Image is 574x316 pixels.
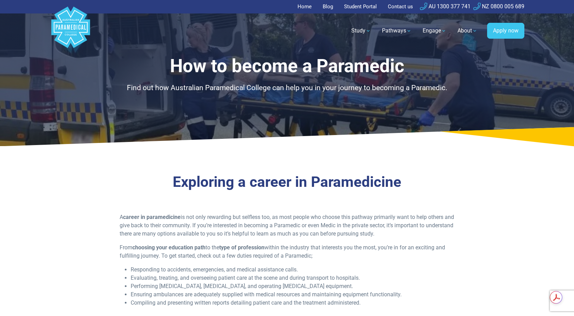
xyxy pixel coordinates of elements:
[120,213,454,238] p: A is not only rewarding but selfless too, as most people who choose this pathway primarily want t...
[131,282,454,290] li: Performing [MEDICAL_DATA], [MEDICAL_DATA], and operating [MEDICAL_DATA] equipment.
[219,244,264,251] strong: type of profession
[378,21,416,40] a: Pathways
[131,266,454,274] li: Responding to accidents, emergencies, and medical assistance calls.
[487,23,524,39] a: Apply now
[132,244,205,251] strong: choosing your education path
[347,21,375,40] a: Study
[419,21,451,40] a: Engage
[120,243,454,260] p: From to the within the industry that interests you the most, you’re in for an exciting and fulfil...
[131,274,454,282] li: Evaluating, treating, and overseeing patient care at the scene and during transport to hospitals.
[473,3,524,10] a: NZ 0800 005 689
[85,173,489,191] h2: Exploring a career in Paramedicine
[123,214,181,220] strong: career in paramedicine
[50,13,91,48] a: Australian Paramedical College
[85,55,489,77] h1: How to become a Paramedic
[131,299,454,307] li: Compiling and presenting written reports detailing patient care and the treatment administered.
[453,21,482,40] a: About
[85,83,489,94] p: Find out how Australian Paramedical College can help you in your journey to becoming a Paramedic.
[131,290,454,299] li: Ensuring ambulances are adequately supplied with medical resources and maintaining equipment func...
[420,3,471,10] a: AU 1300 377 741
